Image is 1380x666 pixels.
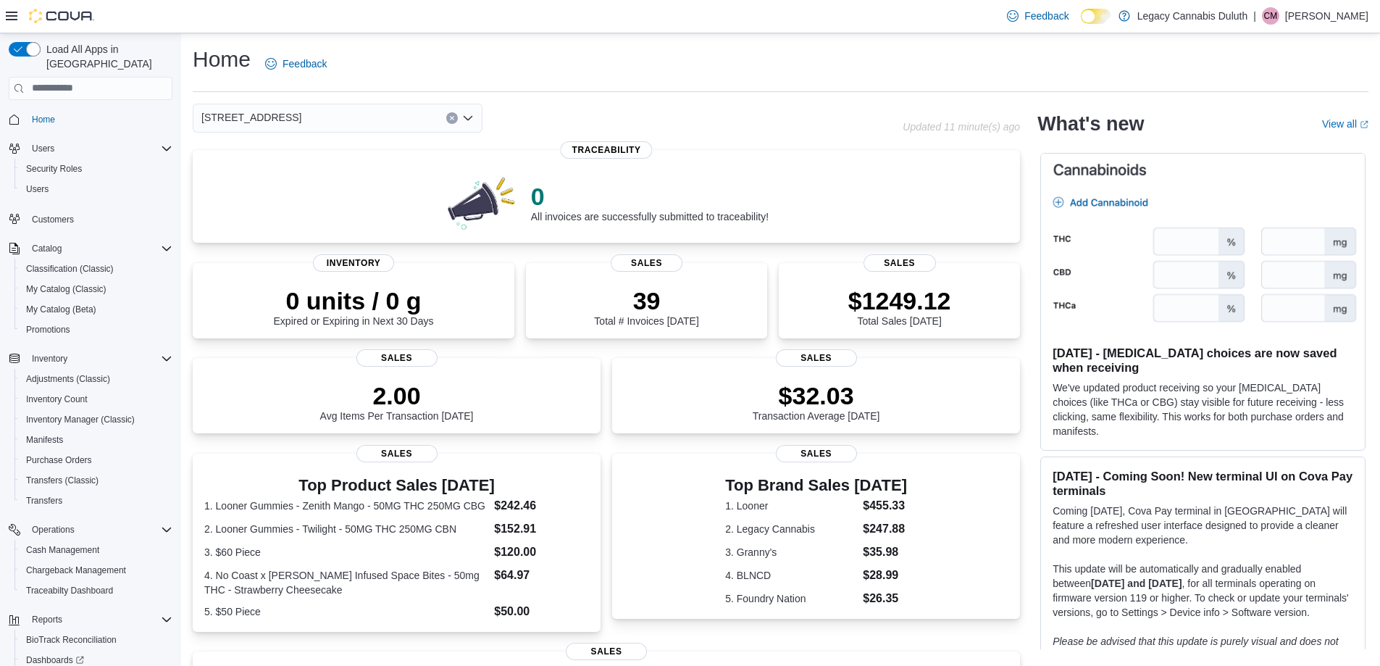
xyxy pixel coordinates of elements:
[20,411,141,428] a: Inventory Manager (Classic)
[14,159,178,179] button: Security Roles
[611,254,683,272] span: Sales
[20,180,54,198] a: Users
[531,182,769,211] p: 0
[32,524,75,536] span: Operations
[1081,9,1111,24] input: Dark Mode
[848,286,951,327] div: Total Sales [DATE]
[594,286,698,315] p: 39
[14,179,178,199] button: Users
[1081,24,1082,25] span: Dark Mode
[725,522,857,536] dt: 2. Legacy Cannabis
[848,286,951,315] p: $1249.12
[1053,346,1353,375] h3: [DATE] - [MEDICAL_DATA] choices are now saved when receiving
[863,254,936,272] span: Sales
[356,445,438,462] span: Sales
[20,541,172,559] span: Cash Management
[14,540,178,560] button: Cash Management
[26,373,110,385] span: Adjustments (Classic)
[26,394,88,405] span: Inventory Count
[863,567,907,584] dd: $28.99
[444,173,519,231] img: 0
[26,240,67,257] button: Catalog
[204,499,488,513] dt: 1. Looner Gummies - Zenith Mango - 50MG THC 250MG CBG
[531,182,769,222] div: All invoices are successfully submitted to traceability!
[356,349,438,367] span: Sales
[725,477,907,494] h3: Top Brand Sales [DATE]
[1001,1,1074,30] a: Feedback
[204,477,589,494] h3: Top Product Sales [DATE]
[776,445,857,462] span: Sales
[32,614,62,625] span: Reports
[725,499,857,513] dt: 1. Looner
[26,544,99,556] span: Cash Management
[26,434,63,446] span: Manifests
[26,350,172,367] span: Inventory
[14,450,178,470] button: Purchase Orders
[494,520,589,538] dd: $152.91
[20,472,172,489] span: Transfers (Classic)
[3,609,178,630] button: Reports
[446,112,458,124] button: Clear input
[26,414,135,425] span: Inventory Manager (Classic)
[1137,7,1248,25] p: Legacy Cannabis Duluth
[1360,120,1368,129] svg: External link
[204,545,488,559] dt: 3. $60 Piece
[1024,9,1069,23] span: Feedback
[1264,7,1278,25] span: CM
[26,211,80,228] a: Customers
[14,320,178,340] button: Promotions
[14,409,178,430] button: Inventory Manager (Classic)
[26,263,114,275] span: Classification (Classic)
[26,163,82,175] span: Security Roles
[20,582,119,599] a: Traceabilty Dashboard
[32,114,55,125] span: Home
[32,353,67,365] span: Inventory
[753,381,880,422] div: Transaction Average [DATE]
[26,634,117,646] span: BioTrack Reconciliation
[32,214,74,225] span: Customers
[903,121,1020,133] p: Updated 11 minute(s) ago
[29,9,94,23] img: Cova
[1053,469,1353,498] h3: [DATE] - Coming Soon! New terminal UI on Cova Pay terminals
[193,45,251,74] h1: Home
[725,568,857,583] dt: 4. BLNCD
[26,140,60,157] button: Users
[20,451,98,469] a: Purchase Orders
[494,544,589,561] dd: $120.00
[26,495,62,507] span: Transfers
[20,180,172,198] span: Users
[20,260,120,278] a: Classification (Classic)
[20,160,172,178] span: Security Roles
[494,603,589,620] dd: $50.00
[26,304,96,315] span: My Catalog (Beta)
[1053,562,1353,620] p: This update will be automatically and gradually enabled between , for all terminals operating on ...
[14,369,178,389] button: Adjustments (Classic)
[20,321,76,338] a: Promotions
[1091,578,1182,589] strong: [DATE] and [DATE]
[274,286,434,315] p: 0 units / 0 g
[20,391,172,408] span: Inventory Count
[20,451,172,469] span: Purchase Orders
[26,240,172,257] span: Catalog
[1262,7,1279,25] div: Corey McCauley
[14,389,178,409] button: Inventory Count
[3,208,178,229] button: Customers
[1322,118,1368,130] a: View allExternal link
[26,140,172,157] span: Users
[1037,112,1144,136] h2: What's new
[20,301,102,318] a: My Catalog (Beta)
[20,631,122,649] a: BioTrack Reconciliation
[753,381,880,410] p: $32.03
[259,49,333,78] a: Feedback
[20,391,93,408] a: Inventory Count
[320,381,474,410] p: 2.00
[14,299,178,320] button: My Catalog (Beta)
[1253,7,1256,25] p: |
[26,350,73,367] button: Inventory
[20,280,172,298] span: My Catalog (Classic)
[32,243,62,254] span: Catalog
[20,411,172,428] span: Inventory Manager (Classic)
[14,580,178,601] button: Traceabilty Dashboard
[725,545,857,559] dt: 3. Granny's
[594,286,698,327] div: Total # Invoices [DATE]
